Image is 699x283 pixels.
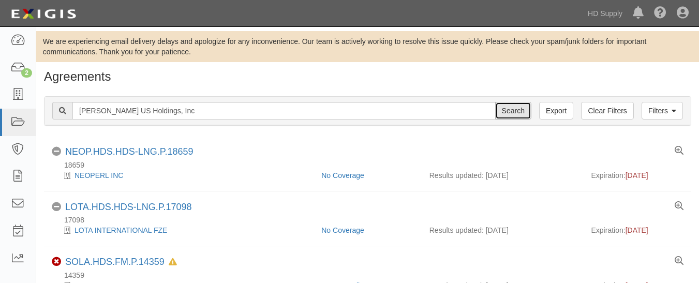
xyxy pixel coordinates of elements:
[65,202,191,212] a: LOTA.HDS.HDS-LNG.P.17098
[36,36,699,57] div: We are experiencing email delivery delays and apologize for any inconvenience. Our team is active...
[626,226,648,234] span: [DATE]
[52,225,314,235] div: LOTA INTERNATIONAL FZE
[591,225,684,235] div: Expiration:
[642,102,683,120] a: Filters
[429,225,576,235] div: Results updated: [DATE]
[8,5,79,23] img: logo-5460c22ac91f19d4615b14bd174203de0afe785f0fc80cf4dbbc73dc1793850b.png
[591,170,684,181] div: Expiration:
[626,171,648,180] span: [DATE]
[583,3,628,24] a: HD Supply
[44,70,691,83] h1: Agreements
[65,146,193,158] div: NEOP.HDS.HDS-LNG.P.18659
[52,270,691,280] div: 14359
[675,202,683,211] a: View results summary
[65,257,165,267] a: SOLA.HDS.FM.P.14359
[675,257,683,266] a: View results summary
[75,171,123,180] a: NEOPERL INC
[654,7,666,20] i: Help Center - Complianz
[495,102,531,120] input: Search
[675,146,683,156] a: View results summary
[21,68,32,78] div: 2
[52,170,314,181] div: NEOPERL INC
[169,259,177,266] i: In Default since 04/22/2024
[52,160,691,170] div: 18659
[65,257,177,268] div: SOLA.HDS.FM.P.14359
[52,147,61,156] i: No Coverage
[321,171,364,180] a: No Coverage
[52,215,691,225] div: 17098
[72,102,496,120] input: Search
[65,146,193,157] a: NEOP.HDS.HDS-LNG.P.18659
[75,226,167,234] a: LOTA INTERNATIONAL FZE
[539,102,573,120] a: Export
[429,170,576,181] div: Results updated: [DATE]
[321,226,364,234] a: No Coverage
[581,102,633,120] a: Clear Filters
[65,202,191,213] div: LOTA.HDS.HDS-LNG.P.17098
[52,257,61,266] i: Non-Compliant
[52,202,61,212] i: No Coverage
